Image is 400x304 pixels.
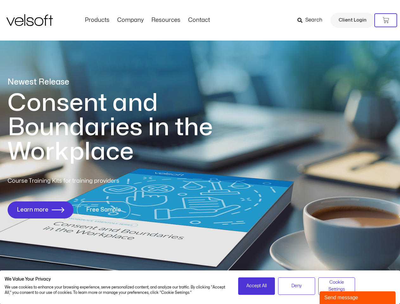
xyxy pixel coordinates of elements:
a: ResourcesMenu Toggle [148,17,184,24]
h1: Consent and Boundaries in the Workplace [8,91,239,164]
p: Newest Release [8,77,239,88]
span: Free Sample [86,207,121,213]
span: Deny [291,282,302,289]
h2: We Value Your Privacy [5,276,229,282]
iframe: chat widget [320,290,397,304]
span: Learn more [17,207,48,213]
nav: Menu [81,17,214,24]
a: ProductsMenu Toggle [81,17,113,24]
a: ContactMenu Toggle [184,17,214,24]
span: Client Login [339,16,366,24]
a: Free Sample [77,201,130,218]
a: CompanyMenu Toggle [113,17,148,24]
button: Adjust cookie preferences [318,277,355,295]
p: We use cookies to enhance your browsing experience, serve personalized content, and analyze our t... [5,285,229,295]
span: Accept All [246,282,267,289]
button: Deny all cookies [278,277,315,295]
button: Accept all cookies [238,277,275,295]
span: Search [305,16,322,24]
a: Client Login [331,13,374,28]
a: Learn more [8,201,73,218]
img: Velsoft Training Materials [6,14,53,26]
p: Course Training Kits for training providers [8,177,165,186]
span: Cookie Settings [322,279,351,293]
a: Search [297,15,327,26]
